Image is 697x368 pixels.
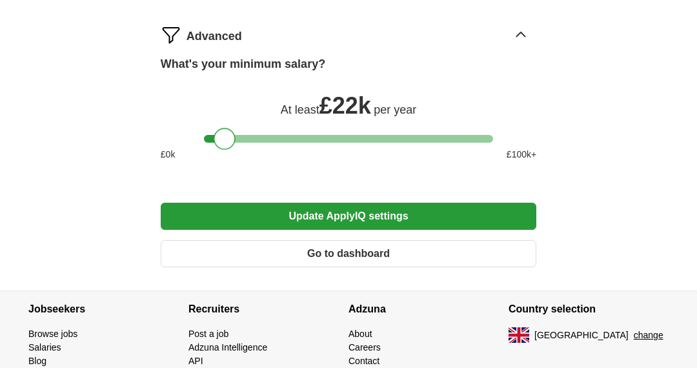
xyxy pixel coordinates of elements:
[509,327,529,343] img: UK flag
[161,56,325,73] label: What's your minimum salary?
[509,291,669,327] h4: Country selection
[161,203,536,230] button: Update ApplyIQ settings
[634,329,663,342] button: change
[28,356,46,366] a: Blog
[188,329,228,339] a: Post a job
[187,28,242,45] span: Advanced
[161,240,536,267] button: Go to dashboard
[534,329,629,342] span: [GEOGRAPHIC_DATA]
[348,329,372,339] a: About
[188,356,203,366] a: API
[374,103,416,116] span: per year
[507,148,536,161] span: £ 100 k+
[281,103,319,116] span: At least
[161,148,176,161] span: £ 0 k
[28,342,61,353] a: Salaries
[188,342,267,353] a: Adzuna Intelligence
[348,356,379,366] a: Contact
[161,25,181,45] img: filter
[319,92,371,119] span: £ 22k
[348,342,381,353] a: Careers
[28,329,77,339] a: Browse jobs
